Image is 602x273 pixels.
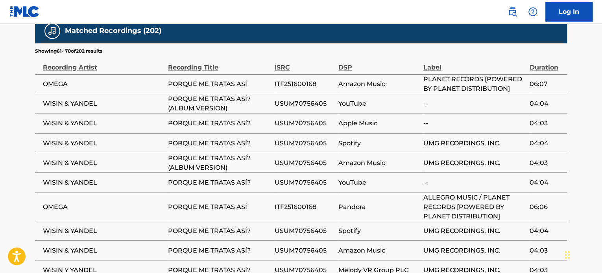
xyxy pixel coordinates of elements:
span: 04:04 [530,226,563,235]
span: WISIN & YANDEL [43,99,164,108]
div: Label [423,55,526,72]
span: Apple Music [338,119,419,128]
span: 06:06 [530,202,563,211]
div: Recording Title [168,55,270,72]
a: Log In [545,2,593,22]
span: USUM70756405 [274,226,334,235]
span: UMG RECORDINGS, INC. [423,246,526,255]
span: USUM70756405 [274,99,334,108]
span: USUM70756405 [274,138,334,148]
span: UMG RECORDINGS, INC. [423,138,526,148]
span: -- [423,119,526,128]
span: PORQUE ME TRATAS ASÍ? [168,226,270,235]
p: Showing 61 - 70 of 202 results [35,48,102,55]
span: USUM70756405 [274,178,334,187]
span: 04:04 [530,178,563,187]
span: -- [423,99,526,108]
span: PORQUE ME TRATAS ASÍ? [168,246,270,255]
span: WISIN & YANDEL [43,226,164,235]
span: WISIN & YANDEL [43,119,164,128]
span: 04:04 [530,99,563,108]
span: Pandora [338,202,419,211]
span: -- [423,178,526,187]
div: Drag [565,243,570,267]
img: Matched Recordings [48,26,57,36]
span: 04:03 [530,119,563,128]
span: USUM70756405 [274,119,334,128]
span: Amazon Music [338,79,419,89]
span: PORQUE ME TRATAS ASÍ? [168,138,270,148]
span: PORQUE ME TRATAS ASÍ? [168,119,270,128]
span: ITF251600168 [274,202,334,211]
span: WISIN & YANDEL [43,178,164,187]
div: ISRC [274,55,334,72]
div: DSP [338,55,419,72]
span: PORQUE ME TRATAS ASÍ? (ALBUM VERSION) [168,153,270,172]
span: 06:07 [530,79,563,89]
span: WISIN & YANDEL [43,158,164,167]
span: PLANET RECORDS [POWERED BY PLANET DISTRIBUTION] [423,75,526,93]
span: 04:03 [530,246,563,255]
span: PORQUE ME TRATAS ASÍ [168,202,270,211]
span: 04:04 [530,138,563,148]
h5: Matched Recordings (202) [65,26,161,35]
span: YouTube [338,99,419,108]
span: ALLEGRO MUSIC / PLANET RECORDS [POWERED BY PLANET DISTRIBUTION] [423,192,526,221]
span: OMEGA [43,202,164,211]
span: PORQUE ME TRATAS ASÍ? (ALBUM VERSION) [168,94,270,113]
div: Duration [530,55,563,72]
span: ITF251600168 [274,79,334,89]
iframe: Chat Widget [563,235,602,273]
a: Public Search [504,4,520,20]
span: Spotify [338,226,419,235]
img: help [528,7,537,16]
span: YouTube [338,178,419,187]
span: USUM70756405 [274,158,334,167]
img: search [508,7,517,16]
span: Spotify [338,138,419,148]
span: WISIN & YANDEL [43,138,164,148]
span: OMEGA [43,79,164,89]
img: MLC Logo [9,6,40,17]
span: USUM70756405 [274,246,334,255]
span: UMG RECORDINGS, INC. [423,226,526,235]
div: Help [525,4,541,20]
span: UMG RECORDINGS, INC. [423,158,526,167]
span: Amazon Music [338,246,419,255]
span: 04:03 [530,158,563,167]
span: WISIN & YANDEL [43,246,164,255]
span: PORQUE ME TRATAS ASÍ? [168,178,270,187]
div: Recording Artist [43,55,164,72]
span: PORQUE ME TRATAS ASÍ [168,79,270,89]
span: Amazon Music [338,158,419,167]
